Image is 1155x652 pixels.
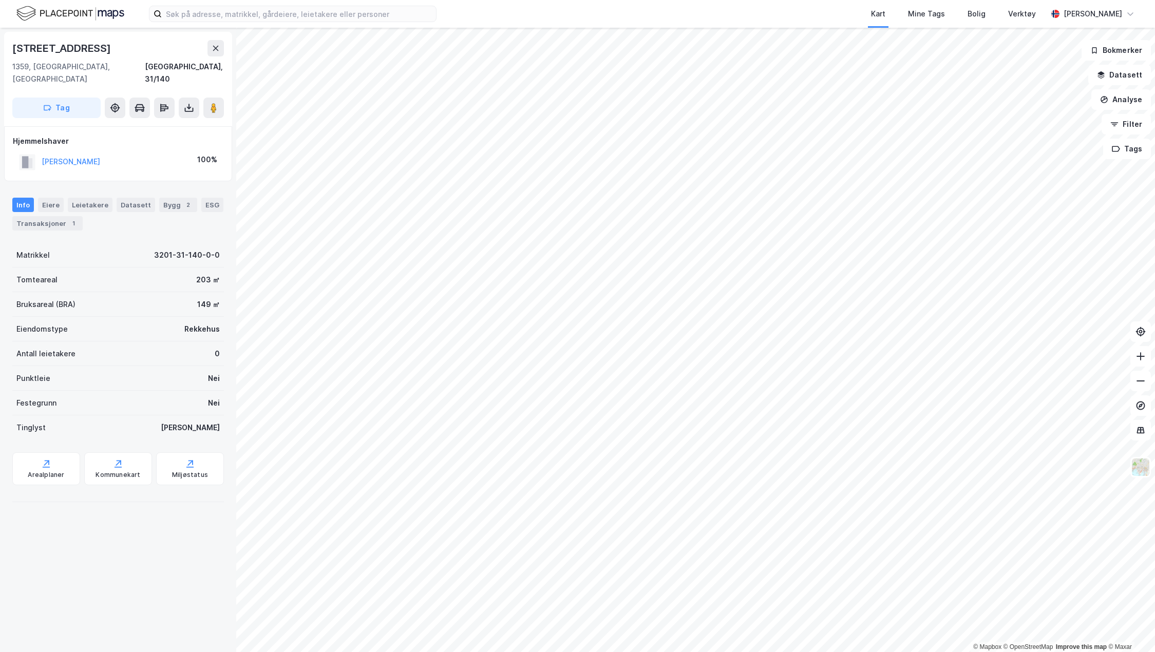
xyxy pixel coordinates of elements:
[197,154,217,166] div: 100%
[12,61,145,85] div: 1359, [GEOGRAPHIC_DATA], [GEOGRAPHIC_DATA]
[16,348,75,360] div: Antall leietakere
[12,98,101,118] button: Tag
[172,471,208,479] div: Miljøstatus
[201,198,223,212] div: ESG
[96,471,140,479] div: Kommunekart
[1104,603,1155,652] iframe: Chat Widget
[1091,89,1151,110] button: Analyse
[145,61,224,85] div: [GEOGRAPHIC_DATA], 31/140
[908,8,945,20] div: Mine Tags
[13,135,223,147] div: Hjemmelshaver
[1103,139,1151,159] button: Tags
[1003,643,1053,650] a: OpenStreetMap
[16,249,50,261] div: Matrikkel
[1008,8,1036,20] div: Verktøy
[197,298,220,311] div: 149 ㎡
[1104,603,1155,652] div: Kontrollprogram for chat
[871,8,885,20] div: Kart
[1082,40,1151,61] button: Bokmerker
[215,348,220,360] div: 0
[16,274,58,286] div: Tomteareal
[16,372,50,385] div: Punktleie
[16,421,46,434] div: Tinglyst
[154,249,220,261] div: 3201-31-140-0-0
[28,471,64,479] div: Arealplaner
[1102,114,1151,135] button: Filter
[973,643,1001,650] a: Mapbox
[12,198,34,212] div: Info
[183,200,193,210] div: 2
[1056,643,1107,650] a: Improve this map
[1088,65,1151,85] button: Datasett
[16,298,75,311] div: Bruksareal (BRA)
[162,6,436,22] input: Søk på adresse, matrikkel, gårdeiere, leietakere eller personer
[12,216,83,231] div: Transaksjoner
[38,198,64,212] div: Eiere
[159,198,197,212] div: Bygg
[16,5,124,23] img: logo.f888ab2527a4732fd821a326f86c7f29.svg
[1131,457,1150,477] img: Z
[208,397,220,409] div: Nei
[12,40,113,56] div: [STREET_ADDRESS]
[1064,8,1122,20] div: [PERSON_NAME]
[16,323,68,335] div: Eiendomstype
[117,198,155,212] div: Datasett
[968,8,986,20] div: Bolig
[196,274,220,286] div: 203 ㎡
[68,198,112,212] div: Leietakere
[161,421,220,434] div: [PERSON_NAME]
[68,218,79,228] div: 1
[16,397,56,409] div: Festegrunn
[184,323,220,335] div: Rekkehus
[208,372,220,385] div: Nei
